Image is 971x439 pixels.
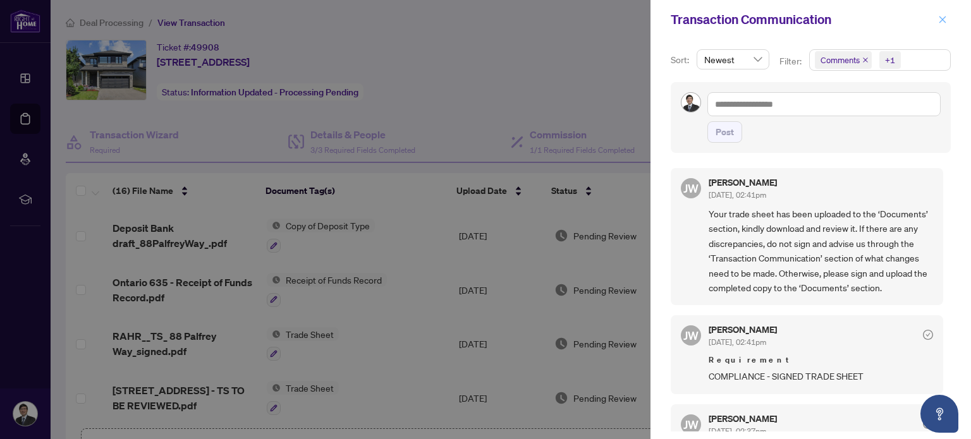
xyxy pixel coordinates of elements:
[709,325,777,334] h5: [PERSON_NAME]
[671,10,934,29] div: Transaction Communication
[671,53,692,67] p: Sort:
[885,54,895,66] div: +1
[709,414,777,423] h5: [PERSON_NAME]
[704,50,762,69] span: Newest
[709,178,777,187] h5: [PERSON_NAME]
[709,190,766,200] span: [DATE], 02:41pm
[683,416,699,433] span: JW
[821,54,860,66] span: Comments
[709,337,766,347] span: [DATE], 02:41pm
[815,51,872,69] span: Comments
[779,54,803,68] p: Filter:
[923,330,933,340] span: check-circle
[709,369,933,383] span: COMPLIANCE - SIGNED TRADE SHEET
[862,57,869,63] span: close
[709,207,933,295] span: Your trade sheet has been uploaded to the ‘Documents’ section, kindly download and review it. If ...
[920,395,958,433] button: Open asap
[683,327,699,344] span: JW
[681,93,700,112] img: Profile Icon
[683,179,699,197] span: JW
[709,426,766,436] span: [DATE], 02:37pm
[707,121,742,143] button: Post
[938,15,947,24] span: close
[709,354,933,366] span: Requirement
